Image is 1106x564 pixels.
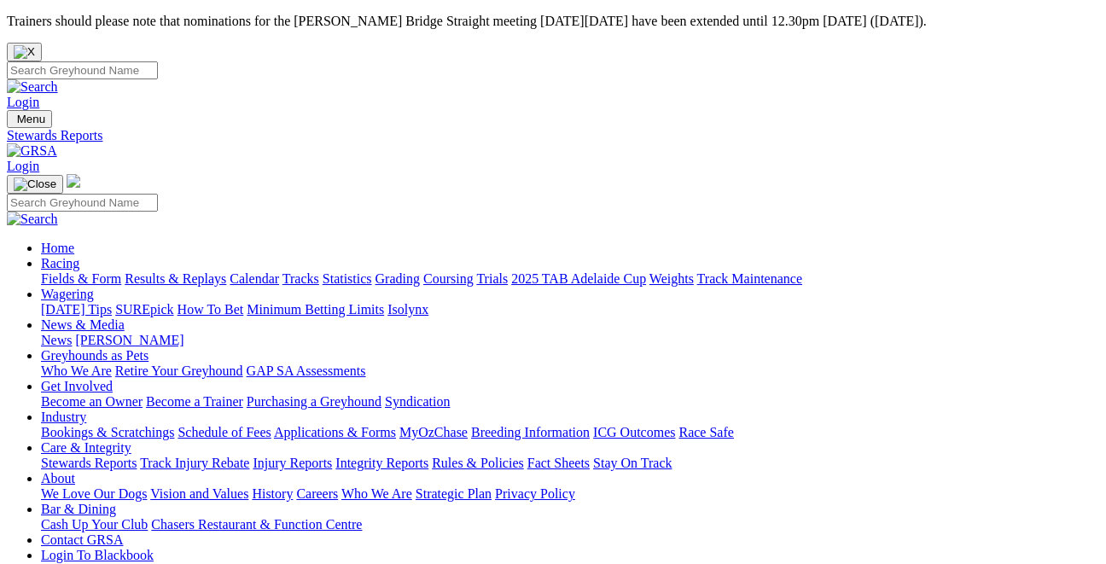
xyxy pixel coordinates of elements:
[678,425,733,439] a: Race Safe
[399,425,468,439] a: MyOzChase
[41,287,94,301] a: Wagering
[253,456,332,470] a: Injury Reports
[247,302,384,317] a: Minimum Betting Limits
[41,302,1099,317] div: Wagering
[697,271,802,286] a: Track Maintenance
[115,363,243,378] a: Retire Your Greyhound
[527,456,590,470] a: Fact Sheets
[385,394,450,409] a: Syndication
[7,194,158,212] input: Search
[41,440,131,455] a: Care & Integrity
[282,271,319,286] a: Tracks
[335,456,428,470] a: Integrity Reports
[41,302,112,317] a: [DATE] Tips
[7,143,57,159] img: GRSA
[41,256,79,270] a: Racing
[7,212,58,227] img: Search
[7,14,1099,29] p: Trainers should please note that nominations for the [PERSON_NAME] Bridge Straight meeting [DATE]...
[14,45,35,59] img: X
[41,532,123,547] a: Contact GRSA
[75,333,183,347] a: [PERSON_NAME]
[476,271,508,286] a: Trials
[140,456,249,470] a: Track Injury Rebate
[178,425,271,439] a: Schedule of Fees
[274,425,396,439] a: Applications & Forms
[41,363,112,378] a: Who We Are
[649,271,694,286] a: Weights
[41,486,1099,502] div: About
[7,128,1099,143] a: Stewards Reports
[41,471,75,486] a: About
[7,95,39,109] a: Login
[296,486,338,501] a: Careers
[41,486,147,501] a: We Love Our Dogs
[41,379,113,393] a: Get Involved
[593,425,675,439] a: ICG Outcomes
[41,548,154,562] a: Login To Blackbook
[593,456,672,470] a: Stay On Track
[41,394,1099,410] div: Get Involved
[151,517,362,532] a: Chasers Restaurant & Function Centre
[146,394,243,409] a: Become a Trainer
[511,271,646,286] a: 2025 TAB Adelaide Cup
[7,79,58,95] img: Search
[41,348,148,363] a: Greyhounds as Pets
[41,456,1099,471] div: Care & Integrity
[471,425,590,439] a: Breeding Information
[41,456,137,470] a: Stewards Reports
[41,241,74,255] a: Home
[341,486,412,501] a: Who We Are
[230,271,279,286] a: Calendar
[41,425,174,439] a: Bookings & Scratchings
[41,517,1099,532] div: Bar & Dining
[7,110,52,128] button: Toggle navigation
[432,456,524,470] a: Rules & Policies
[41,425,1099,440] div: Industry
[41,502,116,516] a: Bar & Dining
[423,271,474,286] a: Coursing
[41,410,86,424] a: Industry
[178,302,244,317] a: How To Bet
[41,333,1099,348] div: News & Media
[7,159,39,173] a: Login
[67,174,80,188] img: logo-grsa-white.png
[125,271,226,286] a: Results & Replays
[41,363,1099,379] div: Greyhounds as Pets
[247,363,366,378] a: GAP SA Assessments
[252,486,293,501] a: History
[323,271,372,286] a: Statistics
[17,113,45,125] span: Menu
[150,486,248,501] a: Vision and Values
[41,317,125,332] a: News & Media
[41,394,143,409] a: Become an Owner
[41,271,121,286] a: Fields & Form
[247,394,381,409] a: Purchasing a Greyhound
[41,517,148,532] a: Cash Up Your Club
[41,271,1099,287] div: Racing
[387,302,428,317] a: Isolynx
[7,61,158,79] input: Search
[115,302,173,317] a: SUREpick
[7,175,63,194] button: Toggle navigation
[495,486,575,501] a: Privacy Policy
[375,271,420,286] a: Grading
[41,333,72,347] a: News
[7,43,42,61] button: Close
[14,177,56,191] img: Close
[416,486,492,501] a: Strategic Plan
